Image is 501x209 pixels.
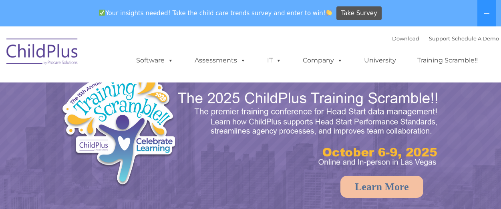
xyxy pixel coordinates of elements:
a: Assessments [187,52,254,68]
a: Company [295,52,351,68]
font: | [392,35,499,42]
img: ✅ [99,10,105,16]
a: Schedule A Demo [452,35,499,42]
a: IT [259,52,290,68]
a: Training Scramble!! [409,52,486,68]
a: Software [128,52,181,68]
span: Take Survey [341,6,377,20]
a: Support [429,35,450,42]
img: ChildPlus by Procare Solutions [2,33,82,73]
img: 👏 [326,10,332,16]
span: Your insights needed! Take the child care trends survey and enter to win! [96,5,336,21]
a: Learn More [340,176,423,198]
a: Download [392,35,419,42]
a: University [356,52,404,68]
a: Take Survey [336,6,382,20]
